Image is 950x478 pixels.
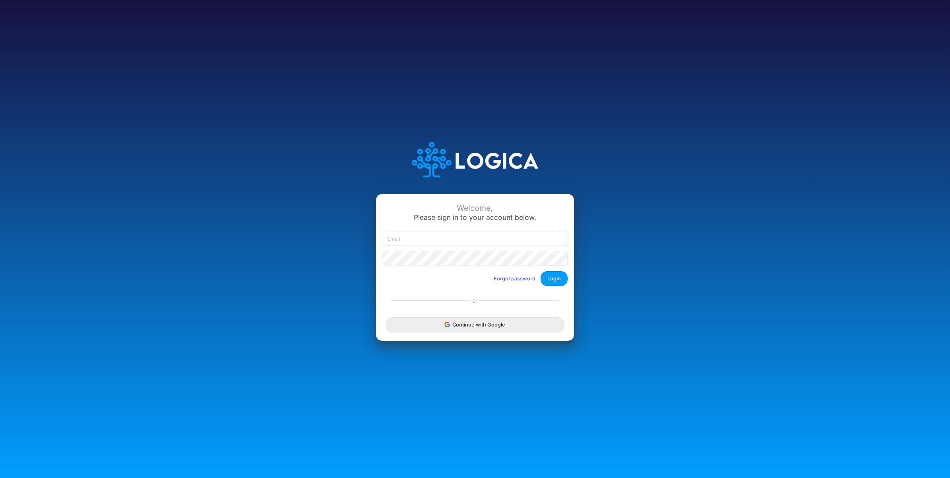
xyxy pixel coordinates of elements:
button: Continue with Google [386,317,564,332]
input: Email [382,232,568,245]
button: Login [541,271,568,286]
button: Forgot password [489,272,541,285]
div: Welcome, [382,204,568,213]
span: Please sign in to your account below. [414,213,536,222]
